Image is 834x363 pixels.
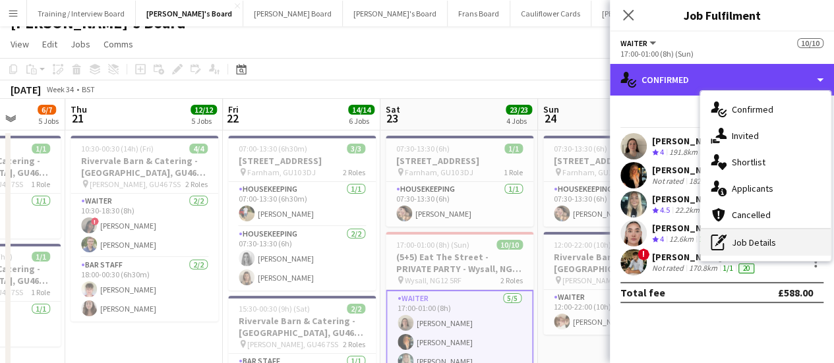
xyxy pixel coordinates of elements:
div: 12.6km [667,234,696,245]
span: [PERSON_NAME], GU46 7SS [562,275,653,285]
h3: [STREET_ADDRESS] [386,155,533,167]
span: 4 [660,234,664,244]
span: 4.5 [660,205,670,215]
div: 170.8km [686,263,720,273]
span: 2 Roles [500,275,523,285]
div: 20 [738,264,754,273]
div: [DATE] [11,83,41,96]
div: Not rated [652,263,686,273]
a: View [5,36,34,53]
app-card-role: Housekeeping1/107:00-13:30 (6h30m)[PERSON_NAME] [228,182,376,227]
span: Farnham, GU10 3DJ [562,167,631,177]
span: 22 [226,111,239,126]
span: Farnham, GU10 3DJ [405,167,473,177]
span: 1 Role [31,287,50,297]
span: Thu [71,103,87,115]
app-job-card: 12:00-22:00 (10h)1/1Rivervale Barn & Catering - [GEOGRAPHIC_DATA], GU46 7SS [PERSON_NAME], GU46 7... [543,232,691,335]
button: [PERSON_NAME]'s Board [591,1,696,26]
app-card-role: Waiter2/210:30-18:30 (8h)![PERSON_NAME][PERSON_NAME] [71,194,218,258]
span: Edit [42,38,57,50]
span: 1/1 [32,144,50,154]
div: 4 Jobs [506,116,531,126]
div: 191.8km [667,147,700,158]
span: 24 [541,111,559,126]
span: Waiter [620,38,647,48]
div: Cancelled [700,202,831,228]
span: Farnham, GU10 3DJ [247,167,316,177]
span: 23 [384,111,400,126]
span: 10:30-00:30 (14h) (Fri) [81,144,154,154]
span: Week 34 [44,84,76,94]
app-card-role: Waiter1/112:00-22:00 (10h)[PERSON_NAME] [543,290,691,335]
span: 12:00-22:00 (10h) [554,240,611,250]
div: [PERSON_NAME] [652,135,737,147]
button: [PERSON_NAME]'s Board [136,1,243,26]
span: [PERSON_NAME], GU46 7SS [247,339,338,349]
span: 10/10 [496,240,523,250]
span: 07:30-13:30 (6h) [396,144,450,154]
button: Waiter [620,38,658,48]
span: 4/4 [189,144,208,154]
button: [PERSON_NAME] Board [243,1,343,26]
h3: [STREET_ADDRESS] [228,155,376,167]
span: 15:30-00:30 (9h) (Sat) [239,304,310,314]
span: Jobs [71,38,90,50]
span: 10/10 [797,38,823,48]
div: Confirmed [700,96,831,123]
div: 22.2km [672,205,702,216]
app-card-role: BAR STAFF2/218:00-00:30 (6h30m)[PERSON_NAME][PERSON_NAME] [71,258,218,321]
span: 3/3 [347,144,365,154]
span: 2 Roles [185,179,208,189]
h3: [STREET_ADDRESS] [543,155,691,167]
button: [PERSON_NAME]'s Board [343,1,448,26]
div: [PERSON_NAME] [652,164,757,176]
app-job-card: 07:30-13:30 (6h)1/1[STREET_ADDRESS] Farnham, GU10 3DJ1 RoleHousekeeping1/107:30-13:30 (6h)[PERSON... [543,136,691,227]
h3: Rivervale Barn & Catering - [GEOGRAPHIC_DATA], GU46 7SS [228,315,376,339]
span: 1 Role [504,167,523,177]
span: 1 Role [31,179,50,189]
a: Comms [98,36,138,53]
app-card-role: Housekeeping1/107:30-13:30 (6h)[PERSON_NAME] [543,182,691,227]
span: 2 Roles [343,167,365,177]
button: Frans Board [448,1,510,26]
span: 17:00-01:00 (8h) (Sun) [396,240,469,250]
span: 1/1 [32,252,50,262]
span: 6/7 [38,105,56,115]
app-skills-label: 1/1 [723,263,733,273]
h3: Job Fulfilment [610,7,834,24]
span: Fri [228,103,239,115]
app-job-card: 07:30-13:30 (6h)1/1[STREET_ADDRESS] Farnham, GU10 3DJ1 RoleHousekeeping1/107:30-13:30 (6h)[PERSON... [386,136,533,227]
span: 14/14 [348,105,374,115]
div: Confirmed [610,64,834,96]
div: 182.3km [686,176,720,186]
div: 5 Jobs [191,116,216,126]
span: 21 [69,111,87,126]
span: ! [91,217,99,225]
div: 6 Jobs [349,116,374,126]
div: [PERSON_NAME] [652,193,739,205]
div: Shortlist [700,149,831,175]
h3: Rivervale Barn & Catering - [GEOGRAPHIC_DATA], GU46 7SS [71,155,218,179]
div: BST [82,84,95,94]
span: [PERSON_NAME], GU46 7SS [90,179,181,189]
app-job-card: 07:00-13:30 (6h30m)3/3[STREET_ADDRESS] Farnham, GU10 3DJ2 RolesHousekeeping1/107:00-13:30 (6h30m)... [228,136,376,291]
span: 07:00-13:30 (6h30m) [239,144,307,154]
h3: (5+5) Eat The Street - PRIVATE PARTY - Wysall, NG12 5RF [386,251,533,275]
app-job-card: 10:30-00:30 (14h) (Fri)4/4Rivervale Barn & Catering - [GEOGRAPHIC_DATA], GU46 7SS [PERSON_NAME], ... [71,136,218,321]
span: Comms [104,38,133,50]
h3: Rivervale Barn & Catering - [GEOGRAPHIC_DATA], GU46 7SS [543,251,691,275]
span: View [11,38,29,50]
div: £588.00 [778,286,813,299]
div: 5 Jobs [38,116,59,126]
div: [PERSON_NAME] [652,222,733,234]
app-card-role: Housekeeping2/207:30-13:30 (6h)[PERSON_NAME][PERSON_NAME] [228,227,376,291]
span: Wysall, NG12 5RF [405,275,462,285]
app-card-role: Housekeeping1/107:30-13:30 (6h)[PERSON_NAME] [386,182,533,227]
button: Cauliflower Cards [510,1,591,26]
span: 12/12 [191,105,217,115]
a: Edit [37,36,63,53]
